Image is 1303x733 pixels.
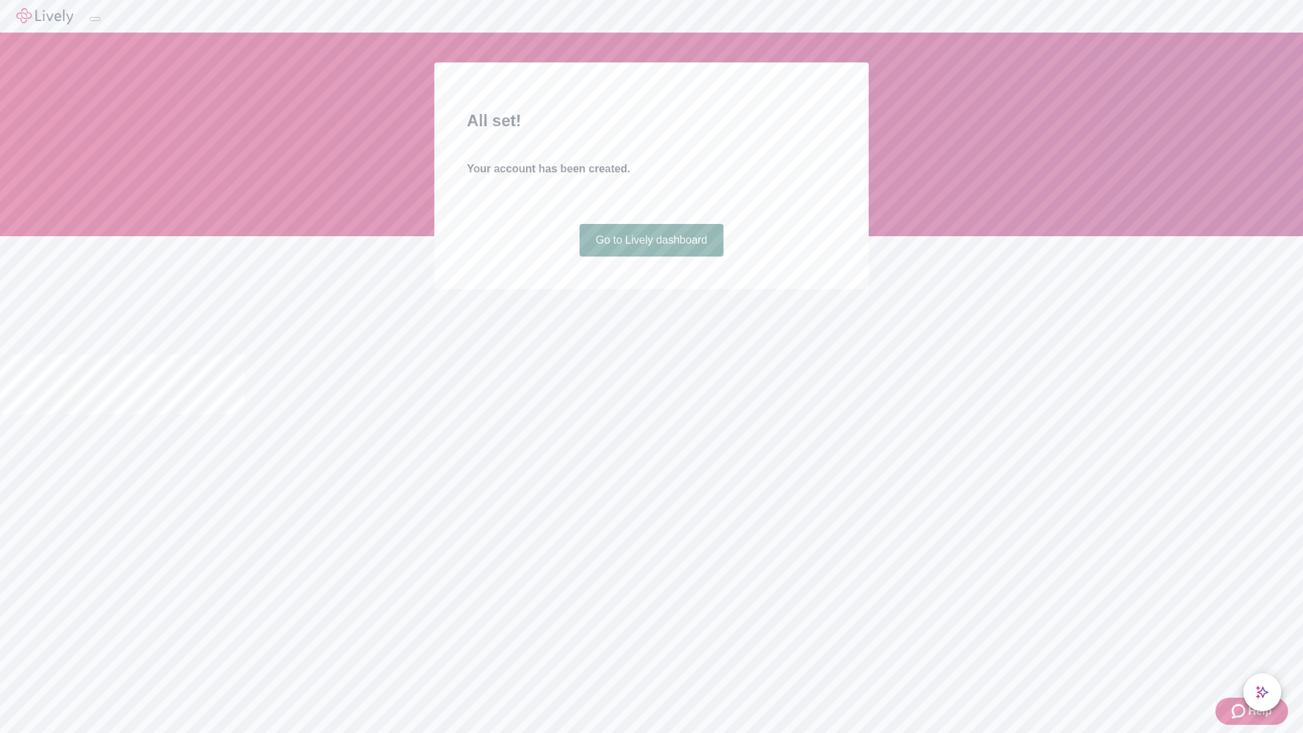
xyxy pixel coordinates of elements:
[467,109,836,133] h2: All set!
[1215,698,1288,725] button: Zendesk support iconHelp
[467,161,836,177] h4: Your account has been created.
[90,17,100,21] button: Log out
[1243,673,1281,711] button: chat
[1255,685,1269,699] svg: Lively AI Assistant
[580,224,724,257] a: Go to Lively dashboard
[1232,703,1248,719] svg: Zendesk support icon
[1248,703,1272,719] span: Help
[16,8,73,24] img: Lively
